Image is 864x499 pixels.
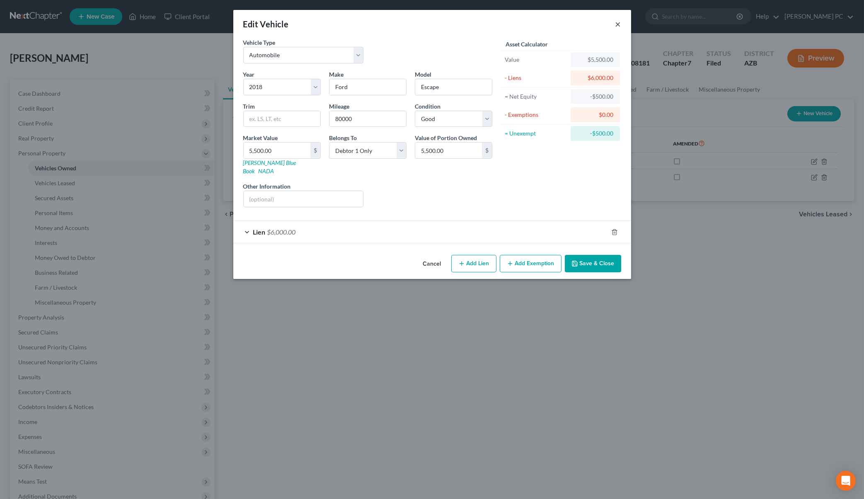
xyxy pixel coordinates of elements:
button: × [615,19,621,29]
div: -$500.00 [577,129,613,138]
label: Condition [415,102,440,111]
div: $0.00 [577,111,613,119]
div: $ [482,143,492,158]
button: Add Exemption [500,255,561,272]
div: $6,000.00 [577,74,613,82]
input: -- [329,111,406,127]
input: 0.00 [415,143,482,158]
button: Add Lien [451,255,496,272]
span: Lien [253,228,266,236]
span: Make [329,71,344,78]
label: Vehicle Type [243,38,276,47]
div: - Liens [505,74,567,82]
input: (optional) [244,191,363,207]
div: = Net Equity [505,92,567,101]
span: Belongs To [329,134,357,141]
label: Trim [243,102,255,111]
label: Mileage [329,102,349,111]
div: Edit Vehicle [243,18,289,30]
label: Market Value [243,133,278,142]
div: $5,500.00 [577,56,613,64]
span: $6,000.00 [267,228,296,236]
div: Open Intercom Messenger [836,471,856,491]
a: [PERSON_NAME] Blue Book [243,159,296,174]
button: Save & Close [565,255,621,272]
button: Cancel [416,256,448,272]
div: -$500.00 [577,92,613,101]
input: ex. Altima [415,79,492,95]
div: = Unexempt [505,129,567,138]
a: NADA [259,167,274,174]
div: Value [505,56,567,64]
input: 0.00 [244,143,310,158]
div: $ [310,143,320,158]
label: Asset Calculator [506,40,548,48]
label: Other Information [243,182,291,191]
input: ex. Nissan [329,79,406,95]
label: Model [415,70,431,79]
label: Year [243,70,255,79]
div: - Exemptions [505,111,567,119]
input: ex. LS, LT, etc [244,111,320,127]
label: Value of Portion Owned [415,133,477,142]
